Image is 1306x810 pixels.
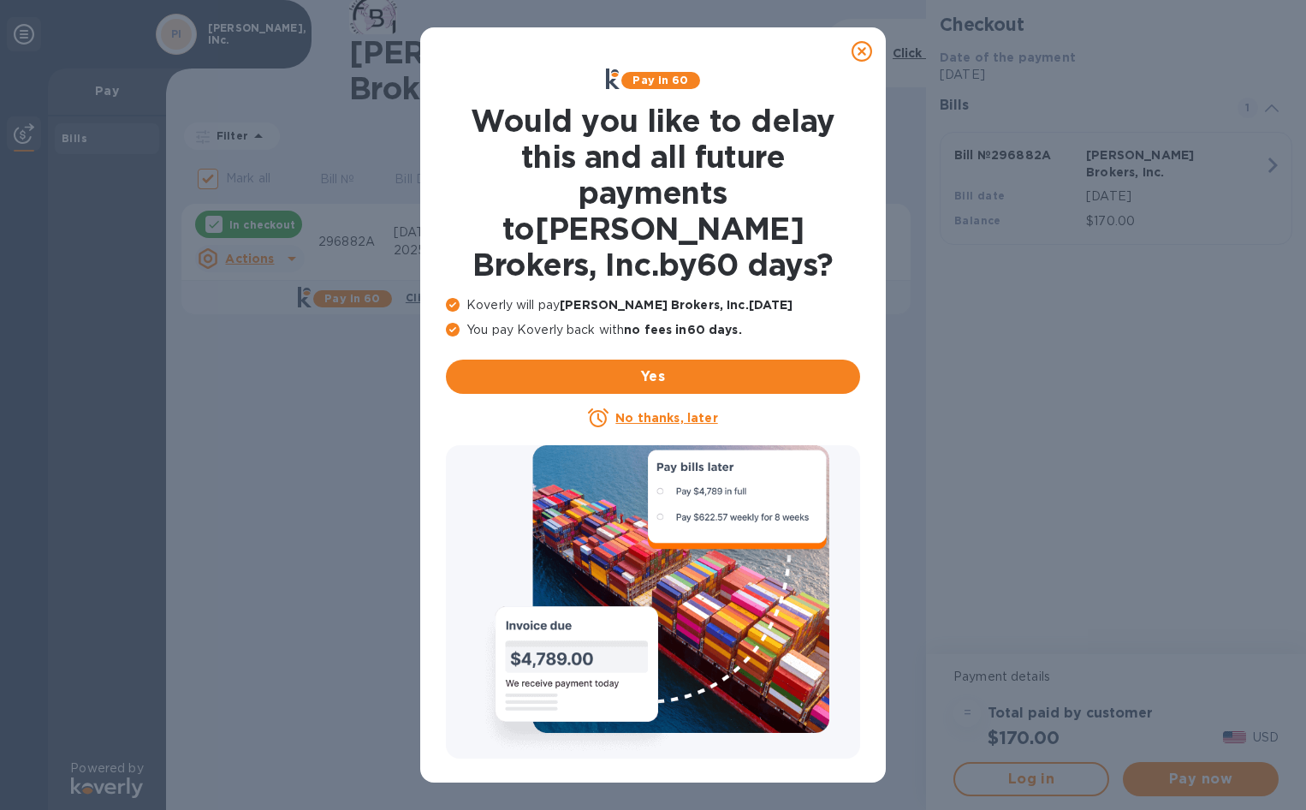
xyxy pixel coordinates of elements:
p: You pay Koverly back with [446,321,860,339]
p: Koverly will pay [446,296,860,314]
b: no fees in 60 days . [624,323,741,337]
b: [PERSON_NAME] Brokers, Inc. [DATE] [560,298,793,312]
span: Yes [460,366,846,387]
u: No thanks, later [615,411,717,425]
h1: Would you like to delay this and all future payments to [PERSON_NAME] Brokers, Inc. by 60 days ? [446,103,860,283]
button: Yes [446,360,860,394]
b: Pay in 60 [632,74,688,86]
